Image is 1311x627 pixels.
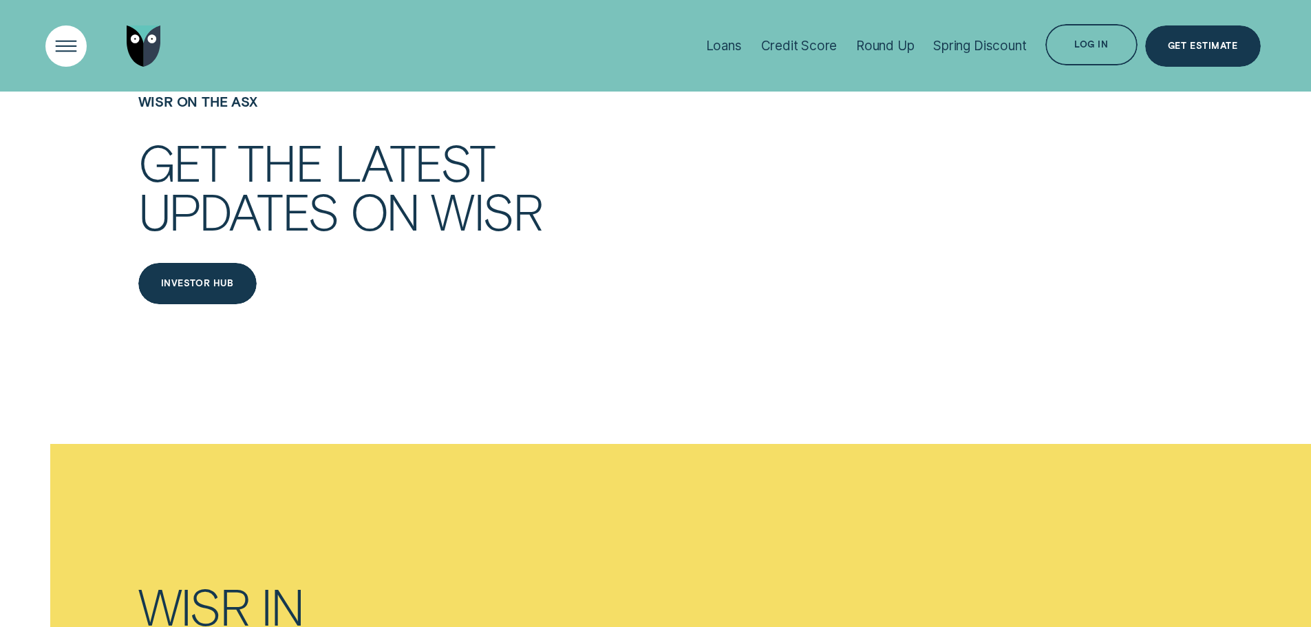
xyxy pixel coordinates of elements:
[45,25,87,67] button: Open Menu
[1045,24,1137,65] button: Log in
[138,94,561,109] h4: Wisr on the ASX
[856,38,915,54] div: Round Up
[933,38,1026,54] div: Spring Discount
[761,38,838,54] div: Credit Score
[138,138,561,235] h2: Get the latest updates on Wisr
[138,263,257,304] a: Investor Hub
[1145,25,1261,67] a: Get Estimate
[706,38,742,54] div: Loans
[127,25,161,67] img: Wisr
